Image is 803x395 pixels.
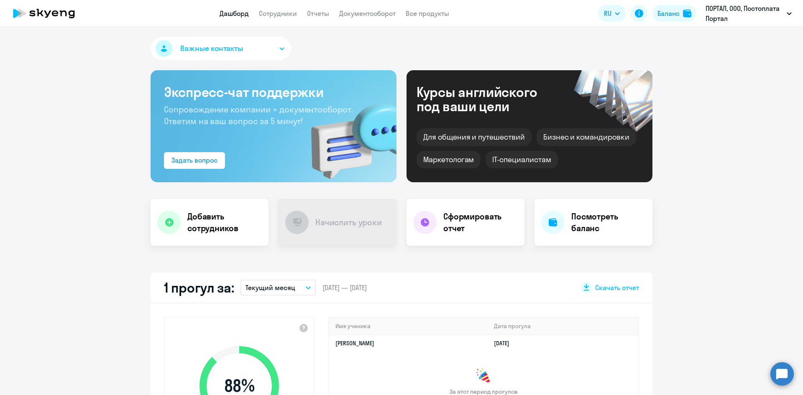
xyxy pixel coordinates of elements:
[486,151,557,168] div: IT-специалистам
[706,3,783,23] p: ПОРТАЛ, ООО, Постоплата Портал
[329,318,487,335] th: Имя ученика
[339,9,396,18] a: Документооборот
[151,37,291,60] button: Важные контакты
[187,211,262,234] h4: Добавить сотрудников
[335,339,374,347] a: [PERSON_NAME]
[701,3,796,23] button: ПОРТАЛ, ООО, Постоплата Портал
[246,283,295,293] p: Текущий месяц
[487,318,638,335] th: Дата прогула
[494,339,516,347] a: [DATE]
[259,9,297,18] a: Сотрудники
[164,84,383,100] h3: Экспресс-чат поддержки
[164,152,225,169] button: Задать вопрос
[299,88,396,182] img: bg-img
[164,104,353,126] span: Сопровождение компании + документооборот. Ответим на ваш вопрос за 5 минут!
[315,217,382,228] h4: Начислить уроки
[537,128,636,146] div: Бизнес и командировки
[322,283,367,292] span: [DATE] — [DATE]
[657,8,680,18] div: Баланс
[571,211,646,234] h4: Посмотреть баланс
[417,151,481,168] div: Маркетологам
[417,128,532,146] div: Для общения и путешествий
[475,368,492,385] img: congrats
[417,85,560,113] div: Курсы английского под ваши цели
[406,9,449,18] a: Все продукты
[171,155,217,165] div: Задать вопрос
[180,43,243,54] span: Важные контакты
[683,9,691,18] img: balance
[164,279,234,296] h2: 1 прогул за:
[652,5,696,22] button: Балансbalance
[307,9,329,18] a: Отчеты
[595,283,639,292] span: Скачать отчет
[598,5,626,22] button: RU
[604,8,611,18] span: RU
[443,211,518,234] h4: Сформировать отчет
[220,9,249,18] a: Дашборд
[240,280,316,296] button: Текущий месяц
